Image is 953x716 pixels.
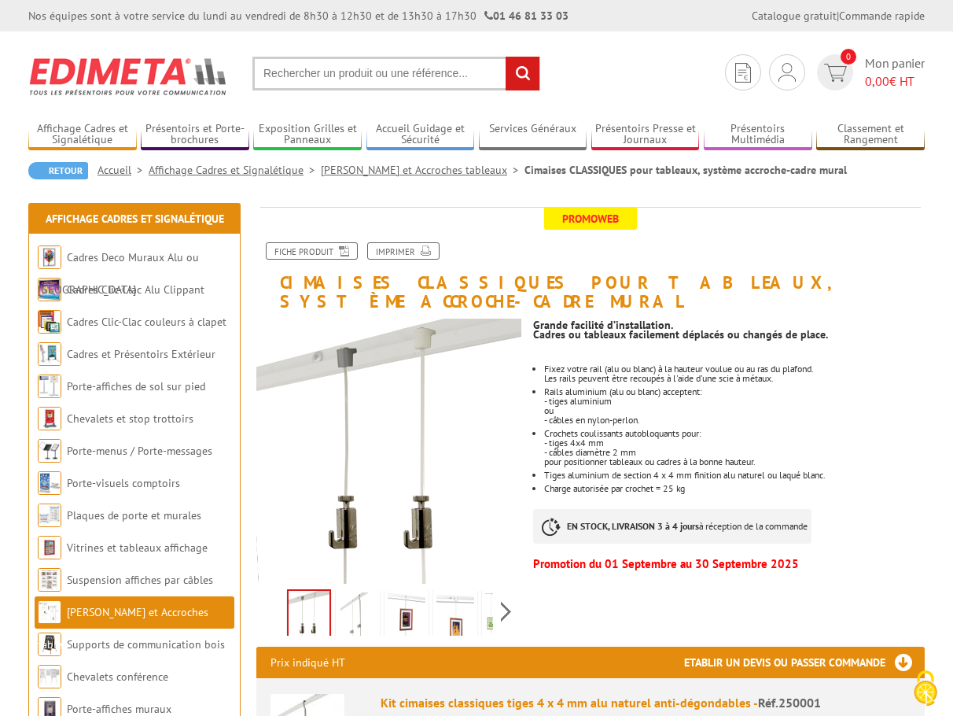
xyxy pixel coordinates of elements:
img: Vitrines et tableaux affichage [38,536,61,559]
img: 250004_250003_kit_cimaise_cable_nylon_perlon.jpg [289,591,329,640]
img: 250014_rail_alu_horizontal_tiges_cables.jpg [485,592,523,641]
img: devis rapide [824,64,847,82]
img: Chevalets conférence [38,665,61,688]
a: Suspension affiches par câbles [67,573,213,587]
div: Kit cimaises classiques tiges 4 x 4 mm alu naturel anti-dégondables - [381,694,911,712]
a: Porte-menus / Porte-messages [67,444,212,458]
li: Charge autorisée par crochet = 25 kg [544,484,925,493]
span: Next [499,599,513,625]
a: Catalogue gratuit [752,9,837,23]
img: 250004_250003_kit_cimaise_cable_nylon_perlon.jpg [256,319,521,584]
img: Cimaises et Accroches tableaux [38,600,61,624]
a: Cadres Clic-Clac Alu Clippant [67,282,204,297]
a: Chevalets et stop trottoirs [67,412,193,426]
li: Cimaises CLASSIQUES pour tableaux, système accroche-cadre mural [524,162,847,178]
a: Affichage Cadres et Signalétique [46,212,224,226]
input: rechercher [506,57,539,90]
div: Nos équipes sont à votre service du lundi au vendredi de 8h30 à 12h30 et de 13h30 à 17h30 [28,8,568,24]
img: Cadres et Présentoirs Extérieur [38,342,61,366]
img: Porte-visuels comptoirs [38,471,61,495]
a: Cadres Deco Muraux Alu ou [GEOGRAPHIC_DATA] [38,250,199,297]
p: - tiges 4x4 mm [544,438,925,448]
p: Grande facilité d’installation. [533,320,925,330]
div: | [752,8,925,24]
li: Tiges aluminium de section 4 x 4 mm finition alu naturel ou laqué blanc. [544,471,925,480]
p: Rails aluminium (alu ou blanc) acceptent: [544,387,925,397]
img: Porte-menus / Porte-messages [38,439,61,463]
a: Classement et Rangement [816,122,925,148]
p: - tiges aluminium [544,397,925,406]
img: 250001_250002_kit_cimaise_accroche_anti_degondable.jpg [339,592,377,641]
a: Accueil [98,163,149,177]
a: Exposition Grilles et Panneaux [253,122,362,148]
p: - câbles diamètre 2 mm [544,448,925,457]
a: Vitrines et tableaux affichage [67,541,208,555]
img: devis rapide [735,63,751,83]
a: Cadres Clic-Clac couleurs à clapet [67,315,226,329]
a: Cadres et Présentoirs Extérieur [67,347,215,361]
a: Chevalets conférence [67,670,168,684]
strong: EN STOCK, LIVRAISON 3 à 4 jours [567,520,699,532]
h3: Etablir un devis ou passer commande [684,647,925,678]
a: Imprimer [367,242,440,260]
a: [PERSON_NAME] et Accroches tableaux [38,605,208,651]
p: - câbles en nylon-perlon. [544,415,925,425]
span: 0,00 [865,73,889,89]
a: Plaques de porte et murales [67,508,201,522]
p: Promotion du 01 Septembre au 30 Septembre 2025 [533,559,925,569]
a: Retour [28,162,88,179]
img: Porte-affiches de sol sur pied [38,375,61,398]
a: Porte-affiches de sol sur pied [67,379,205,393]
img: cimaises_classiques_pour_tableaux_systeme_accroche_cadre_250001_1bis.jpg [388,592,425,641]
img: Chevalets et stop trottoirs [38,407,61,430]
a: Commande rapide [839,9,925,23]
p: Crochets coulissants autobloquants pour: [544,429,925,438]
span: Réf.250001 [758,695,821,710]
a: Services Généraux [479,122,587,148]
img: Edimeta [28,47,229,105]
img: devis rapide [778,63,796,82]
img: Cadres Deco Muraux Alu ou Bois [38,245,61,269]
p: Prix indiqué HT [270,647,345,678]
span: Mon panier [865,54,925,90]
img: Suspension affiches par câbles [38,568,61,592]
a: Supports de communication bois [67,637,225,651]
img: Cadres Clic-Clac couleurs à clapet [38,310,61,334]
p: ou [544,406,925,415]
button: Cookies (fenêtre modale) [898,662,953,716]
a: Présentoirs et Porte-brochures [141,122,249,148]
img: cimaises_classiques_pour_tableaux_systeme_accroche_cadre_250001_4bis.jpg [436,592,474,641]
p: Cadres ou tableaux facilement déplacés ou changés de place. [533,330,925,339]
a: [PERSON_NAME] et Accroches tableaux [321,163,524,177]
p: à réception de la commande [533,509,811,544]
input: Rechercher un produit ou une référence... [252,57,540,90]
span: 0 [841,49,856,65]
span: Promoweb [544,208,637,230]
a: Accueil Guidage et Sécurité [366,122,475,148]
strong: 01 46 81 33 03 [484,9,568,23]
img: Plaques de porte et murales [38,504,61,527]
p: Fixez votre rail (alu ou blanc) à la hauteur voulue ou au ras du plafond. [544,364,925,374]
img: Cookies (fenêtre modale) [906,669,945,708]
a: Présentoirs Presse et Journaux [591,122,700,148]
a: Présentoirs Multimédia [704,122,812,148]
a: devis rapide 0 Mon panier 0,00€ HT [813,54,925,90]
p: pour positionner tableaux ou cadres à la bonne hauteur. [544,457,925,467]
a: Porte-visuels comptoirs [67,476,180,490]
span: € HT [865,72,925,90]
a: Affichage Cadres et Signalétique [28,122,137,148]
p: Les rails peuvent être recoupés à l'aide d'une scie à métaux. [544,374,925,383]
a: Affichage Cadres et Signalétique [149,163,321,177]
a: Fiche produit [266,242,358,260]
